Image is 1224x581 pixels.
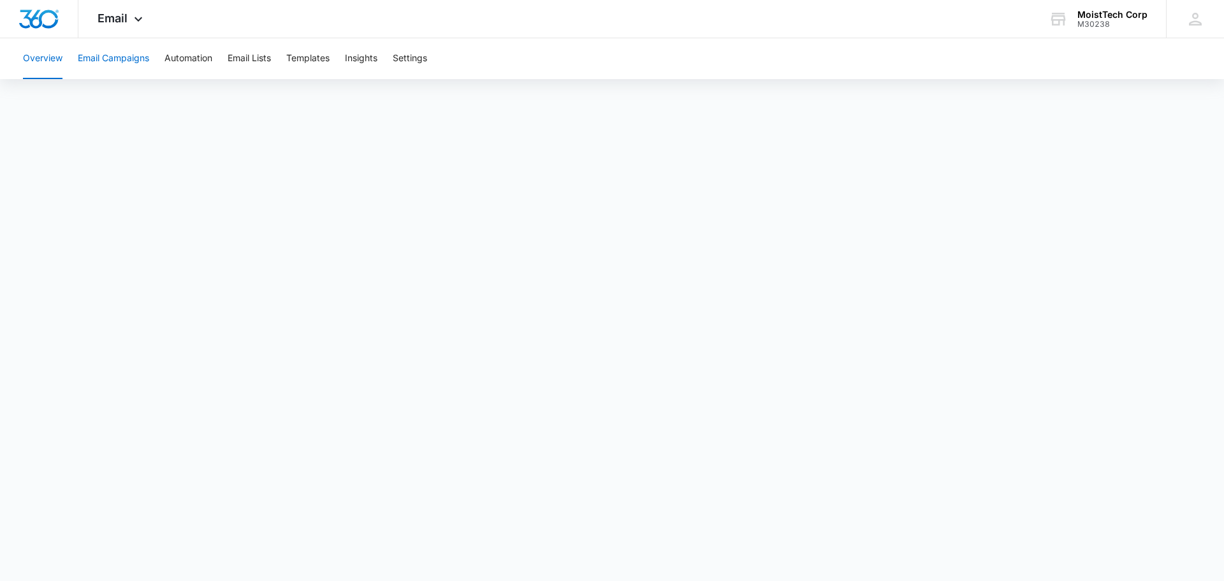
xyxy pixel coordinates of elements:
button: Settings [393,38,427,79]
span: Email [98,11,127,25]
button: Email Lists [228,38,271,79]
button: Automation [164,38,212,79]
div: account id [1077,20,1147,29]
button: Templates [286,38,330,79]
div: account name [1077,10,1147,20]
button: Email Campaigns [78,38,149,79]
button: Overview [23,38,62,79]
button: Insights [345,38,377,79]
